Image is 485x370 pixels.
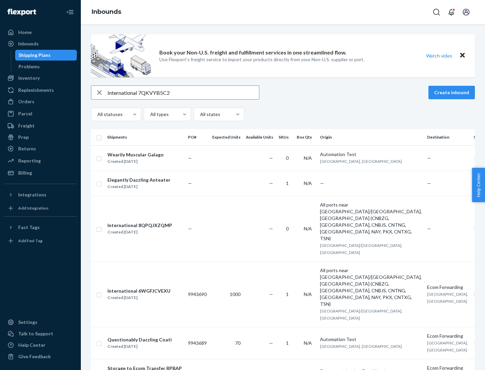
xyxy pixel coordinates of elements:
button: Close [458,51,467,61]
span: 0 [286,226,289,231]
div: Prep [18,134,29,141]
div: Ecom Forwarding [427,284,468,291]
a: Shipping Plans [15,50,77,61]
span: 1000 [230,291,240,297]
div: Elegantly Dazzling Anteater [107,177,170,183]
a: Returns [4,143,77,154]
div: Wearily Muscular Galago [107,151,164,158]
button: Integrations [4,189,77,200]
span: N/A [304,226,312,231]
span: — [269,180,273,186]
th: Shipments [104,129,185,145]
a: Reporting [4,155,77,166]
div: Freight [18,122,35,129]
div: Add Integration [18,205,48,211]
div: Automation Test [320,151,422,158]
span: — [188,180,192,186]
div: Talk to Support [18,330,53,337]
div: Parcel [18,110,32,117]
a: Problems [15,61,77,72]
span: — [269,226,273,231]
span: — [427,155,431,161]
a: Add Integration [4,203,77,214]
button: Open account menu [459,5,473,19]
ol: breadcrumbs [86,2,127,22]
a: Help Center [4,340,77,350]
div: Problems [19,63,40,70]
div: Integrations [18,191,46,198]
p: Use Flexport’s freight service to import your products directly from your Non-U.S. supplier or port. [159,56,364,63]
div: Automation Test [320,336,422,343]
div: All ports near [GEOGRAPHIC_DATA]/[GEOGRAPHIC_DATA], [GEOGRAPHIC_DATA] (CNBZG, [GEOGRAPHIC_DATA], ... [320,201,422,242]
a: Inbounds [92,8,121,15]
span: — [427,226,431,231]
span: 70 [235,340,240,346]
div: Shipping Plans [19,52,51,59]
button: Watch video [422,51,457,61]
span: [GEOGRAPHIC_DATA], [GEOGRAPHIC_DATA] [427,292,468,304]
a: Inventory [4,73,77,83]
div: Billing [18,170,32,176]
td: 9943689 [185,327,209,359]
div: Add Fast Tag [18,238,42,244]
a: Parcel [4,108,77,119]
span: 1 [286,180,289,186]
div: Created [DATE] [107,229,172,235]
span: N/A [304,291,312,297]
div: International 8QPQJXZQMP [107,222,172,229]
td: 9943690 [185,261,209,327]
th: Box Qty [294,129,317,145]
span: N/A [304,340,312,346]
img: Flexport logo [7,9,36,15]
span: — [188,226,192,231]
th: Expected Units [209,129,243,145]
div: Inbounds [18,40,39,47]
a: Orders [4,96,77,107]
a: Prep [4,132,77,143]
p: Book your Non-U.S. freight and fulfillment services in one streamlined flow. [159,49,347,57]
div: Fast Tags [18,224,40,231]
div: Settings [18,319,37,326]
div: Replenishments [18,87,54,94]
span: [GEOGRAPHIC_DATA], [GEOGRAPHIC_DATA] [320,159,402,164]
span: — [427,180,431,186]
button: Open notifications [445,5,458,19]
span: — [188,155,192,161]
div: Help Center [18,342,45,348]
div: Reporting [18,157,41,164]
span: [GEOGRAPHIC_DATA]/[GEOGRAPHIC_DATA], [GEOGRAPHIC_DATA] [320,308,402,321]
div: Created [DATE] [107,158,164,165]
a: Settings [4,317,77,328]
span: N/A [304,180,312,186]
span: [GEOGRAPHIC_DATA], [GEOGRAPHIC_DATA] [427,340,468,353]
button: Help Center [472,168,485,202]
span: — [320,180,324,186]
span: — [269,340,273,346]
div: Returns [18,145,36,152]
div: Ecom Forwarding [427,333,468,339]
div: Inventory [18,75,40,81]
div: Created [DATE] [107,183,170,190]
div: Orders [18,98,34,105]
div: Questionably Dazzling Coati [107,336,172,343]
span: N/A [304,155,312,161]
a: Inbounds [4,38,77,49]
th: Origin [317,129,424,145]
span: — [269,291,273,297]
a: Replenishments [4,85,77,96]
th: SKUs [276,129,294,145]
span: [GEOGRAPHIC_DATA]/[GEOGRAPHIC_DATA], [GEOGRAPHIC_DATA] [320,243,402,255]
th: Destination [424,129,471,145]
div: Created [DATE] [107,343,172,350]
span: [GEOGRAPHIC_DATA], [GEOGRAPHIC_DATA] [320,344,402,349]
a: Home [4,27,77,38]
button: Give Feedback [4,351,77,362]
button: Fast Tags [4,222,77,233]
span: 0 [286,155,289,161]
div: International 6WGFJCVEXU [107,288,170,294]
div: All ports near [GEOGRAPHIC_DATA]/[GEOGRAPHIC_DATA], [GEOGRAPHIC_DATA] (CNBZG, [GEOGRAPHIC_DATA], ... [320,267,422,307]
span: 1 [286,340,289,346]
